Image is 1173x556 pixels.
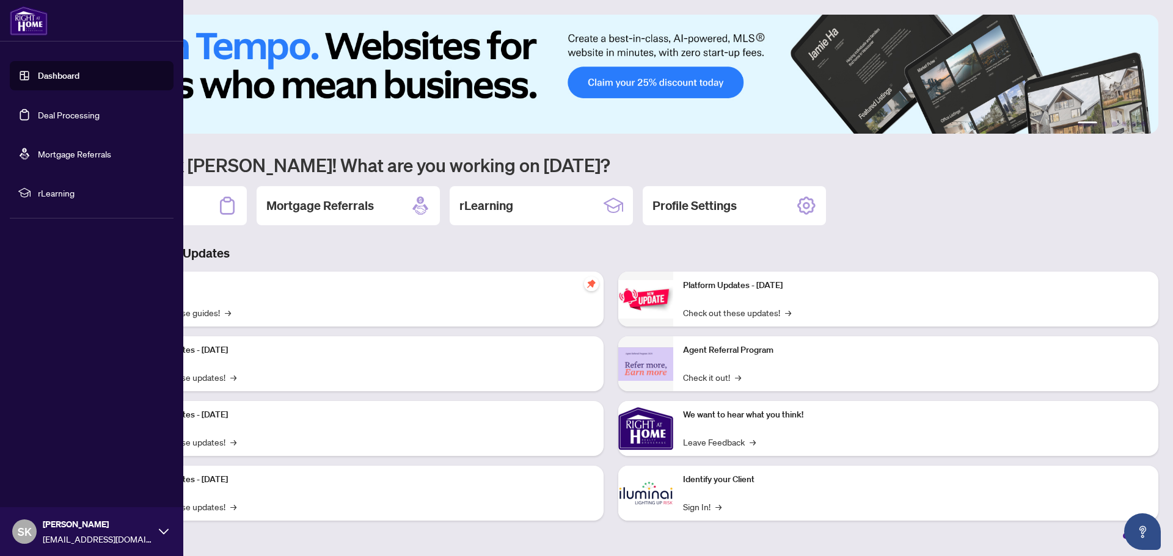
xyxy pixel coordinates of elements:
h1: Welcome back [PERSON_NAME]! What are you working on [DATE]? [64,153,1158,176]
p: Platform Updates - [DATE] [128,408,594,422]
a: Check out these updates!→ [683,306,791,319]
span: SK [18,523,32,540]
img: Identify your Client [618,466,673,521]
span: → [750,435,756,449]
img: logo [10,6,48,35]
h3: Brokerage & Industry Updates [64,245,1158,262]
img: We want to hear what you think! [618,401,673,456]
a: Mortgage Referrals [38,148,111,159]
span: → [230,500,236,513]
p: Identify your Client [683,473,1149,486]
p: Self-Help [128,279,594,292]
h2: Mortgage Referrals [266,197,374,214]
button: 2 [1102,121,1107,126]
span: → [715,500,722,513]
a: Check it out!→ [683,370,741,384]
span: → [735,370,741,384]
p: Platform Updates - [DATE] [128,344,594,357]
a: Deal Processing [38,109,100,120]
span: rLearning [38,186,165,200]
img: Slide 0 [64,15,1158,134]
h2: rLearning [459,197,513,214]
p: Agent Referral Program [683,344,1149,357]
span: [EMAIL_ADDRESS][DOMAIN_NAME] [43,532,153,546]
span: [PERSON_NAME] [43,518,153,531]
span: → [225,306,231,319]
span: → [785,306,791,319]
a: Leave Feedback→ [683,435,756,449]
img: Platform Updates - June 23, 2025 [618,280,673,319]
a: Dashboard [38,70,79,81]
img: Agent Referral Program [618,347,673,381]
button: 4 [1122,121,1127,126]
p: We want to hear what you think! [683,408,1149,422]
button: 6 [1141,121,1146,126]
span: → [230,370,236,384]
button: 1 [1078,121,1097,126]
p: Platform Updates - [DATE] [683,279,1149,292]
button: 3 [1112,121,1117,126]
span: pushpin [584,276,599,291]
h2: Profile Settings [652,197,737,214]
button: Open asap [1124,513,1161,550]
button: 5 [1131,121,1136,126]
p: Platform Updates - [DATE] [128,473,594,486]
a: Sign In!→ [683,500,722,513]
span: → [230,435,236,449]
